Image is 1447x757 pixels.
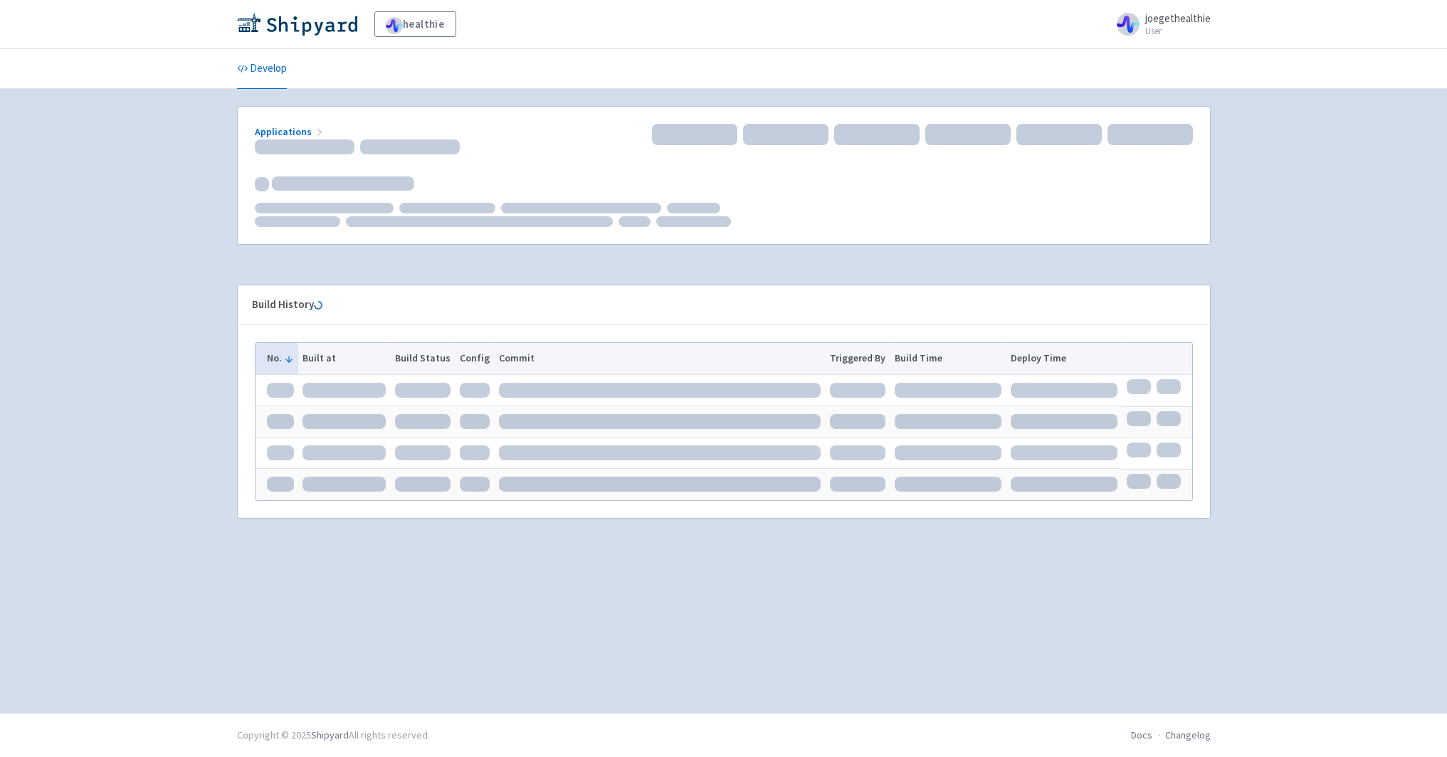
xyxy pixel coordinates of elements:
[252,297,1173,313] div: Build History
[237,728,430,743] div: Copyright © 2025 All rights reserved.
[1145,26,1211,36] small: User
[494,343,826,374] th: Commit
[374,11,456,37] a: healthie
[1165,729,1211,741] a: Changelog
[298,343,391,374] th: Built at
[237,49,287,89] a: Develop
[826,343,890,374] th: Triggered By
[1131,729,1152,741] a: Docs
[455,343,494,374] th: Config
[311,729,349,741] a: Shipyard
[890,343,1006,374] th: Build Time
[1145,11,1211,25] span: joegethealthie
[1108,13,1211,36] a: joegethealthie User
[237,13,357,36] img: Shipyard logo
[255,125,325,138] a: Applications
[1006,343,1122,374] th: Deploy Time
[391,343,456,374] th: Build Status
[267,351,294,366] button: No.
